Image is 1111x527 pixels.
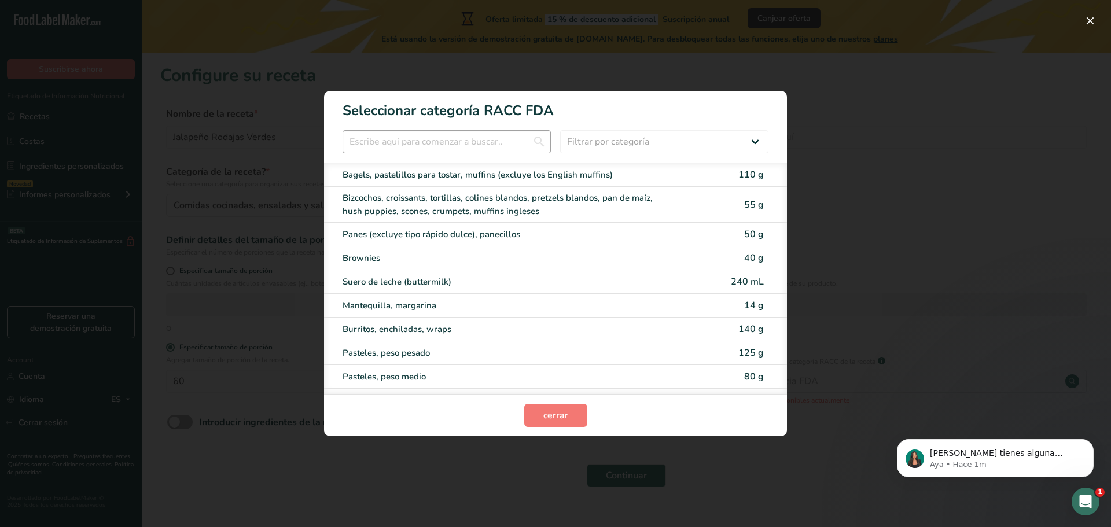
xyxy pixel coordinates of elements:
[343,370,671,384] div: Pasteles, peso medio
[343,347,671,360] div: Pasteles, peso pesado
[880,415,1111,496] iframe: Intercom notifications mensaje
[543,408,568,422] span: cerrar
[343,393,671,419] div: Pasteles, peso ligero ([PERSON_NAME] food, chiffon o bizcocho sin glaseado ni relleno)
[1072,488,1099,515] iframe: Intercom live chat
[343,130,551,153] input: Escribe aquí para comenzar a buscar..
[744,228,764,241] span: 50 g
[343,275,671,289] div: Suero de leche (buttermilk)
[343,168,671,182] div: Bagels, pastelillos para tostar, muffins (excluye los English muffins)
[343,252,671,265] div: Brownies
[524,404,587,427] button: cerrar
[343,299,671,312] div: Mantequilla, margarina
[324,91,787,121] h1: Seleccionar categoría RACC FDA
[1095,488,1105,497] span: 1
[744,252,764,264] span: 40 g
[744,370,764,383] span: 80 g
[343,323,671,336] div: Burritos, enchiladas, wraps
[738,323,764,336] span: 140 g
[343,228,671,241] div: Panes (excluye tipo rápido dulce), panecillos
[343,191,671,218] div: Bizcochos, croissants, tortillas, colines blandos, pretzels blandos, pan de maíz, hush puppies, s...
[738,347,764,359] span: 125 g
[731,275,764,288] span: 240 mL
[744,299,764,312] span: 14 g
[744,198,764,211] span: 55 g
[738,168,764,181] span: 110 g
